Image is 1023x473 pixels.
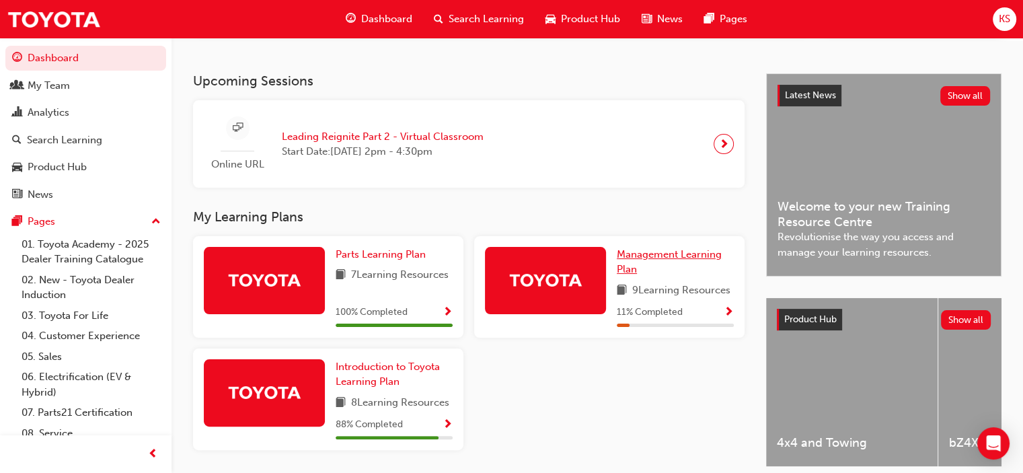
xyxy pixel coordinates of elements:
span: Start Date: [DATE] 2pm - 4:30pm [282,144,484,159]
span: prev-icon [148,446,158,463]
a: Product HubShow all [777,309,991,330]
img: Trak [227,268,301,291]
img: Trak [227,380,301,404]
img: Trak [7,4,101,34]
a: 03. Toyota For Life [16,305,166,326]
a: Online URLLeading Reignite Part 2 - Virtual ClassroomStart Date:[DATE] 2pm - 4:30pm [204,111,734,178]
span: pages-icon [704,11,714,28]
span: Parts Learning Plan [336,248,426,260]
span: guage-icon [346,11,356,28]
a: 08. Service [16,423,166,444]
button: Pages [5,209,166,234]
a: 04. Customer Experience [16,326,166,347]
a: 06. Electrification (EV & Hybrid) [16,367,166,402]
a: News [5,182,166,207]
div: Analytics [28,105,69,120]
a: Latest NewsShow all [778,85,990,106]
a: car-iconProduct Hub [535,5,631,33]
span: 4x4 and Towing [777,435,927,451]
a: pages-iconPages [693,5,758,33]
a: 01. Toyota Academy - 2025 Dealer Training Catalogue [16,234,166,270]
a: search-iconSearch Learning [423,5,535,33]
span: chart-icon [12,107,22,119]
a: 05. Sales [16,347,166,367]
span: book-icon [336,267,346,284]
a: Product Hub [5,155,166,180]
div: Search Learning [27,133,102,148]
span: car-icon [12,161,22,174]
a: Latest NewsShow allWelcome to your new Training Resource CentreRevolutionise the way you access a... [766,73,1001,277]
a: guage-iconDashboard [335,5,423,33]
button: Show all [940,86,991,106]
span: Product Hub [561,11,620,27]
span: book-icon [336,395,346,412]
span: 100 % Completed [336,305,408,320]
span: Management Learning Plan [617,248,722,276]
span: people-icon [12,80,22,92]
span: Show Progress [443,307,453,319]
span: Revolutionise the way you access and manage your learning resources. [778,229,990,260]
span: guage-icon [12,52,22,65]
a: 02. New - Toyota Dealer Induction [16,270,166,305]
span: 7 Learning Resources [351,267,449,284]
span: 11 % Completed [617,305,683,320]
div: Product Hub [28,159,87,175]
span: Show Progress [443,419,453,431]
span: search-icon [12,135,22,147]
span: book-icon [617,283,627,299]
a: My Team [5,73,166,98]
div: My Team [28,78,70,94]
span: 8 Learning Resources [351,395,449,412]
img: Trak [508,268,582,291]
div: Pages [28,214,55,229]
span: Dashboard [361,11,412,27]
span: pages-icon [12,216,22,228]
a: Parts Learning Plan [336,247,431,262]
span: Product Hub [784,314,837,325]
button: Show Progress [443,416,453,433]
span: car-icon [545,11,556,28]
a: news-iconNews [631,5,693,33]
span: up-icon [151,213,161,231]
button: DashboardMy TeamAnalyticsSearch LearningProduct HubNews [5,43,166,209]
span: Latest News [785,89,836,101]
span: next-icon [719,135,729,153]
div: Open Intercom Messenger [977,427,1010,460]
span: Welcome to your new Training Resource Centre [778,199,990,229]
a: 4x4 and Towing [766,298,938,466]
a: Introduction to Toyota Learning Plan [336,359,453,390]
span: Pages [720,11,747,27]
a: Analytics [5,100,166,125]
a: Dashboard [5,46,166,71]
span: Leading Reignite Part 2 - Virtual Classroom [282,129,484,145]
span: news-icon [12,189,22,201]
span: 88 % Completed [336,417,403,433]
a: Management Learning Plan [617,247,734,277]
span: Online URL [204,157,271,172]
h3: My Learning Plans [193,209,745,225]
a: Search Learning [5,128,166,153]
span: 9 Learning Resources [632,283,730,299]
button: Show Progress [724,304,734,321]
div: News [28,187,53,203]
span: KS [999,11,1010,27]
span: sessionType_ONLINE_URL-icon [233,120,243,137]
a: 07. Parts21 Certification [16,402,166,423]
h3: Upcoming Sessions [193,73,745,89]
button: Show all [941,310,991,330]
span: search-icon [434,11,443,28]
span: Search Learning [449,11,524,27]
span: Introduction to Toyota Learning Plan [336,361,440,388]
span: News [657,11,683,27]
span: Show Progress [724,307,734,319]
span: news-icon [642,11,652,28]
button: Show Progress [443,304,453,321]
button: KS [993,7,1016,31]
